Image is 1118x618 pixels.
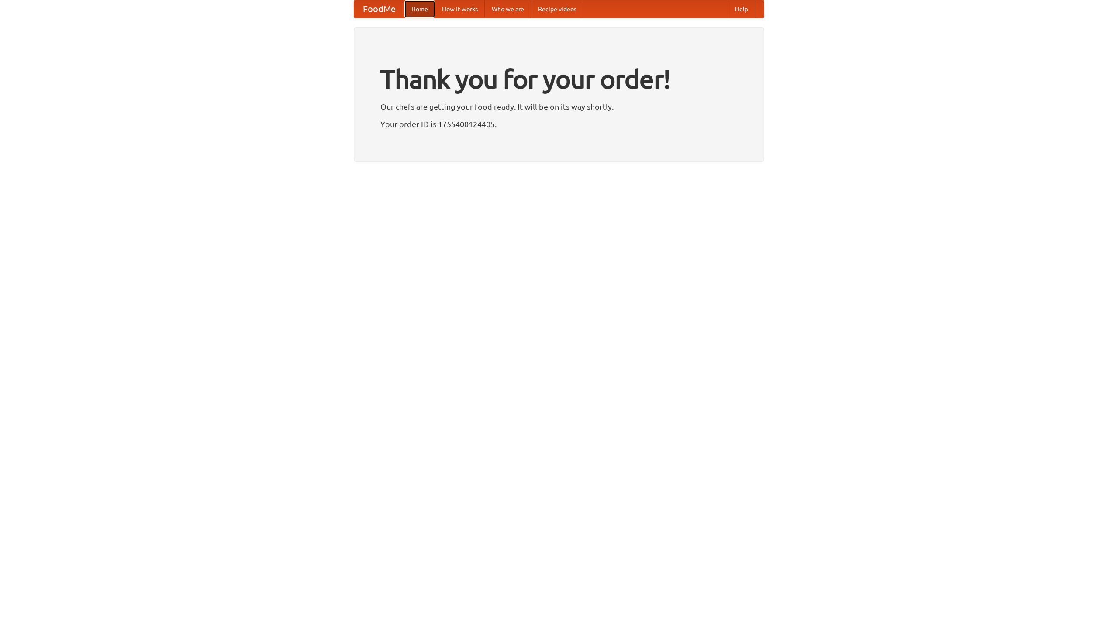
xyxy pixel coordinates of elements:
[531,0,583,18] a: Recipe videos
[728,0,755,18] a: Help
[380,58,738,100] h1: Thank you for your order!
[380,117,738,131] p: Your order ID is 1755400124405.
[485,0,531,18] a: Who we are
[354,0,404,18] a: FoodMe
[435,0,485,18] a: How it works
[380,100,738,113] p: Our chefs are getting your food ready. It will be on its way shortly.
[404,0,435,18] a: Home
